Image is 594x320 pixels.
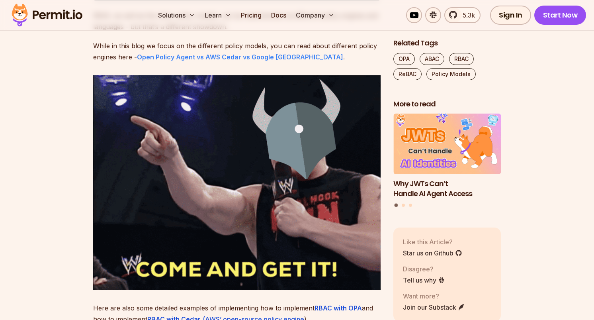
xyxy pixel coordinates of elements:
a: ABAC [420,53,444,65]
p: Want more? [403,291,465,301]
button: Learn [201,7,234,23]
a: Join our Substack [403,302,465,312]
a: 5.3k [444,7,481,23]
li: 1 of 3 [393,114,501,199]
a: ReBAC [393,68,422,80]
h2: Related Tags [393,38,501,48]
a: Sign In [490,6,531,25]
a: RBAC [449,53,474,65]
a: Open Policy Agent vs AWS Cedar vs Google [GEOGRAPHIC_DATA] [137,53,343,61]
h2: More to read [393,99,501,109]
button: Solutions [155,7,198,23]
button: Go to slide 2 [402,204,405,207]
a: Docs [268,7,289,23]
a: Star us on Github [403,248,462,258]
a: Start Now [534,6,586,25]
img: ezgif-3-a00b36a41d.gif [93,75,381,290]
a: Pricing [238,7,265,23]
button: Go to slide 3 [409,204,412,207]
p: Like this Article? [403,237,462,247]
a: Tell us why [403,275,445,285]
div: Posts [393,114,501,208]
button: Company [293,7,338,23]
span: 5.3k [458,10,475,20]
p: While in this blog we focus on the different policy models, you can read about different policy e... [93,40,381,63]
p: Disagree? [403,264,445,274]
h3: Why JWTs Can’t Handle AI Agent Access [393,179,501,199]
button: Go to slide 1 [395,204,398,207]
img: Why JWTs Can’t Handle AI Agent Access [393,114,501,175]
img: Permit logo [8,2,86,29]
a: Why JWTs Can’t Handle AI Agent AccessWhy JWTs Can’t Handle AI Agent Access [393,114,501,199]
a: RBAC with OPA [315,304,362,312]
a: Policy Models [426,68,476,80]
a: OPA [393,53,415,65]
